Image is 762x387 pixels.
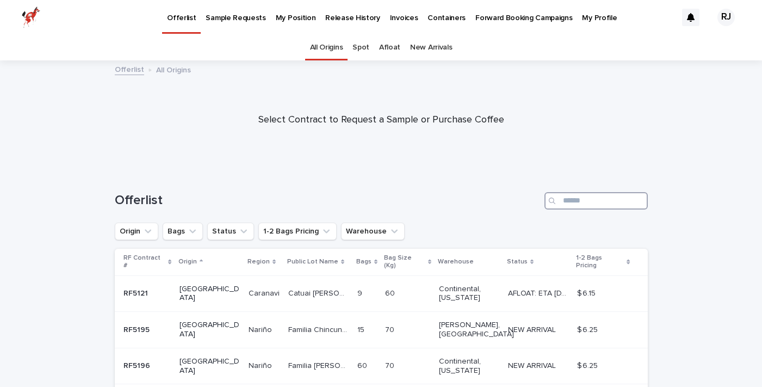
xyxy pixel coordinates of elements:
p: Public Lot Name [287,256,338,268]
p: Caranavi [249,287,282,298]
p: Nariño [249,323,274,335]
p: Catuai [PERSON_NAME] [288,287,351,298]
p: 15 [357,323,367,335]
p: RF5121 [123,287,150,298]
button: Status [207,223,254,240]
tr: RF5195RF5195 [GEOGRAPHIC_DATA]NariñoNariño Familia ChincunqueFamilia Chincunque 1515 7070 [PERSON... [115,312,648,348]
p: AFLOAT: ETA 10-31-2025 [508,287,571,298]
h1: Offerlist [115,193,540,208]
img: zttTXibQQrCfv9chImQE [22,7,40,28]
p: [GEOGRAPHIC_DATA] [179,357,240,376]
p: Bags [356,256,371,268]
p: 70 [385,359,397,371]
tr: RF5121RF5121 [GEOGRAPHIC_DATA]CaranaviCaranavi Catuai [PERSON_NAME]Catuai [PERSON_NAME] 99 6060 C... [115,275,648,312]
p: 1-2 Bags Pricing [576,252,624,272]
p: Familia Chincunque [288,323,351,335]
button: Warehouse [341,223,405,240]
p: [GEOGRAPHIC_DATA] [179,285,240,303]
a: Offerlist [115,63,144,75]
p: Region [247,256,270,268]
p: $ 6.15 [577,287,598,298]
tr: RF5196RF5196 [GEOGRAPHIC_DATA]NariñoNariño Familia [PERSON_NAME]Familia [PERSON_NAME] 6060 7070 C... [115,348,648,384]
p: $ 6.25 [577,323,600,335]
p: Status [507,256,528,268]
p: Origin [178,256,197,268]
p: Nariño [249,359,274,371]
p: RF5195 [123,323,152,335]
a: Afloat [379,35,400,60]
a: All Origins [310,35,343,60]
p: [GEOGRAPHIC_DATA] [179,321,240,339]
input: Search [544,192,648,210]
p: Warehouse [438,256,474,268]
a: Spot [352,35,369,60]
p: All Origins [156,63,191,75]
div: RJ [717,9,735,26]
a: New Arrivals [410,35,452,60]
p: RF5196 [123,359,152,371]
p: 9 [357,287,364,298]
p: 60 [385,287,397,298]
p: NEW ARRIVAL [508,359,558,371]
p: Select Contract to Request a Sample or Purchase Coffee [164,114,599,126]
p: Familia [PERSON_NAME] [288,359,351,371]
button: Origin [115,223,158,240]
p: RF Contract # [123,252,166,272]
p: NEW ARRIVAL [508,323,558,335]
button: 1-2 Bags Pricing [258,223,337,240]
p: $ 6.25 [577,359,600,371]
button: Bags [163,223,203,240]
p: 60 [357,359,369,371]
p: 70 [385,323,397,335]
p: Bag Size (Kg) [384,252,425,272]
